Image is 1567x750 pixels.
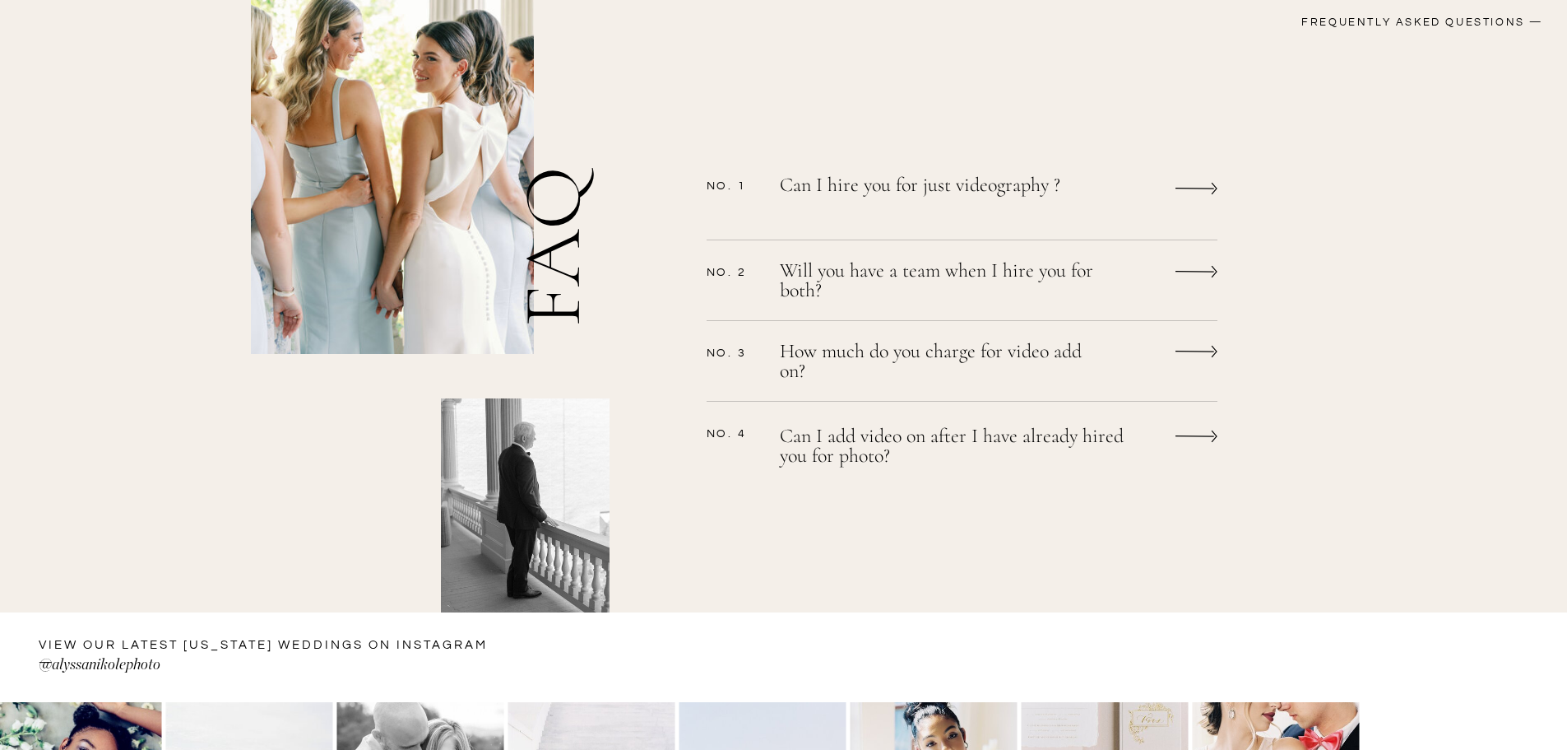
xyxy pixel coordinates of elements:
[39,636,493,656] a: VIEW OUR LATEST [US_STATE] WEDDINGS ON instagram —
[707,179,760,192] p: No. 1
[780,175,1101,217] a: Can I hire you for just videography ?
[780,342,1101,385] a: How much do you charge for video add on?
[512,26,613,327] h2: FAQ
[780,426,1147,470] a: Can I add video on after I have already hired you for photo?
[707,265,760,278] p: No. 2
[1183,15,1543,34] h3: FREQUENTLY ASKED QUESTIONS —
[707,426,760,440] p: No. 4
[707,346,760,359] p: No. 3
[39,654,410,680] a: @alyssanikolephoto
[780,261,1101,305] a: Will you have a team when I hire you for both?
